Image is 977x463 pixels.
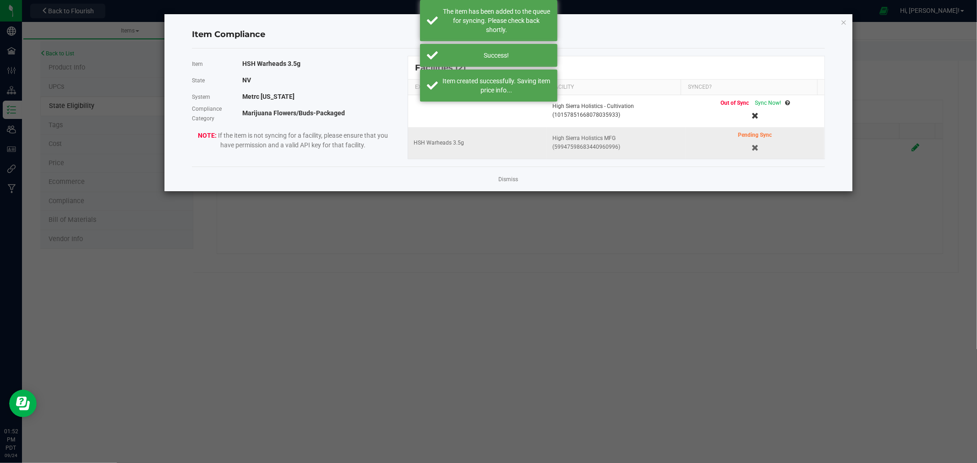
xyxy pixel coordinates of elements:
button: Cancel button [746,108,764,123]
span: Pending Sync [738,132,772,138]
span: State [192,77,205,84]
div: High Sierra Holistics - Cultivation (10157851668078035933) [552,102,680,119]
span: Item [192,61,203,67]
b: NV [242,76,251,84]
span: Compliance Category [192,106,222,122]
th: FACILITY [544,80,681,95]
div: High Sierra Holistics MFG (59947598683440960996) [552,134,680,151]
a: Dismiss [499,176,519,183]
span: Sync Now! [755,100,781,106]
span: Out of Sync [720,100,749,106]
h4: Item Compliance [192,29,825,41]
b: HSH Warheads 3.5g [242,60,300,67]
b: Metrc [US_STATE] [242,93,295,100]
th: EXTERNAL NAME [408,80,545,95]
div: HSH Warheads 3.5g [414,139,541,147]
app-cancel-button: Delete Mapping Record [746,108,764,123]
app-cancel-button: Delete Mapping Record [746,140,764,155]
th: SYNCED? [681,80,817,95]
div: Item created successfully. Saving item price info... [443,76,551,95]
button: Cancel button [746,140,764,155]
iframe: Resource center [9,390,37,417]
span: If the item is not syncing for a facility, please ensure that you have permission and a valid API... [192,122,394,150]
div: Success! [443,51,551,60]
b: Marijuana Flowers/Buds-Packaged [242,109,345,117]
span: System [192,94,210,100]
div: The item has been added to the queue for syncing. Please check back shortly. [443,7,551,34]
button: Close modal [841,16,847,27]
div: Facilities (2) [415,63,473,73]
